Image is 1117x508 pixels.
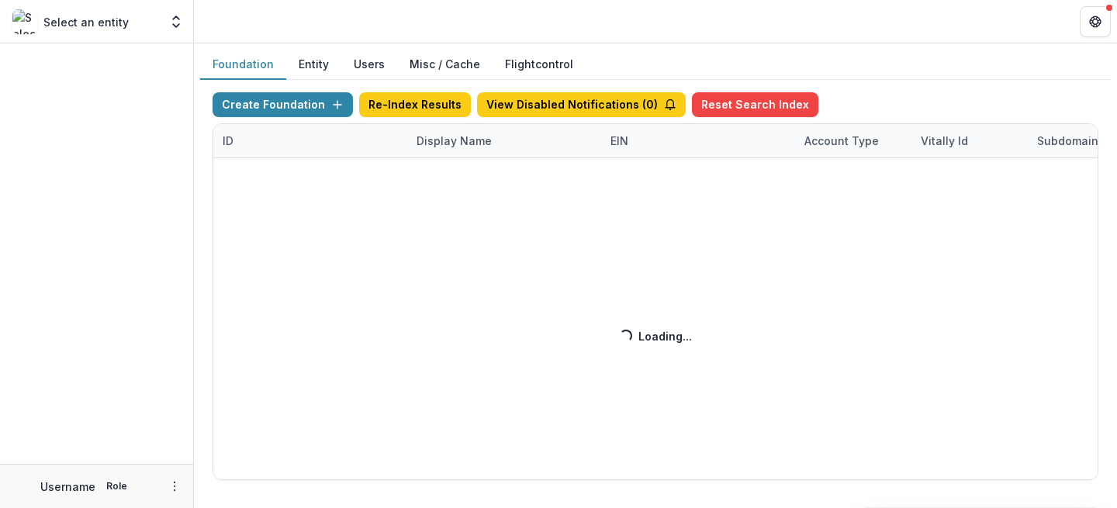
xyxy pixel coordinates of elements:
[12,9,37,34] img: Select an entity
[40,479,95,495] p: Username
[341,50,397,80] button: Users
[286,50,341,80] button: Entity
[505,56,573,72] a: Flightcontrol
[1080,6,1111,37] button: Get Help
[165,477,184,496] button: More
[397,50,493,80] button: Misc / Cache
[165,6,187,37] button: Open entity switcher
[102,479,132,493] p: Role
[43,14,129,30] p: Select an entity
[200,50,286,80] button: Foundation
